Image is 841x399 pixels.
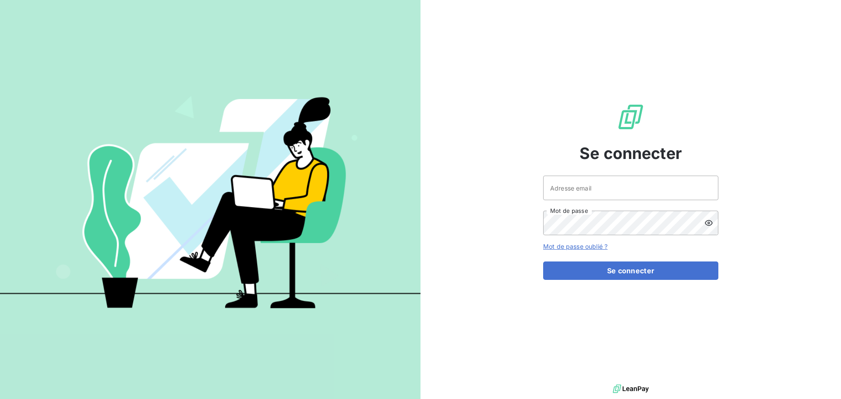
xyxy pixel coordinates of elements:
input: placeholder [543,176,718,200]
img: Logo LeanPay [617,103,645,131]
img: logo [613,382,649,395]
a: Mot de passe oublié ? [543,243,608,250]
span: Se connecter [580,141,682,165]
button: Se connecter [543,261,718,280]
